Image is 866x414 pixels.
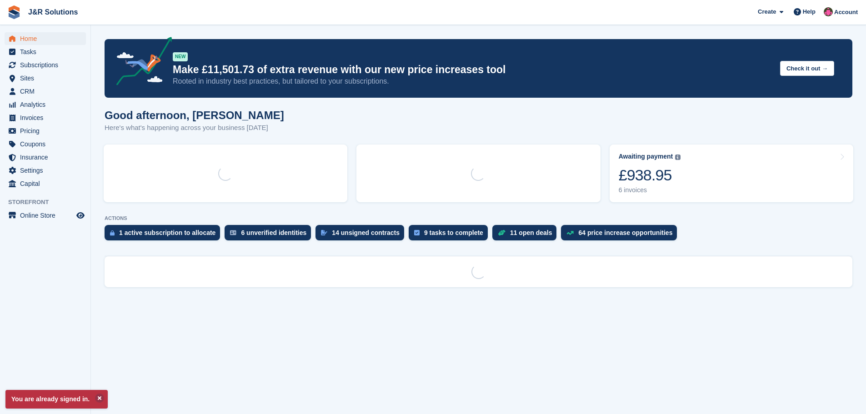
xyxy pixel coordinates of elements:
span: Settings [20,164,75,177]
img: icon-info-grey-7440780725fd019a000dd9b08b2336e03edf1995a4989e88bcd33f0948082b44.svg [675,155,681,160]
img: Julie Morgan [824,7,833,16]
a: menu [5,164,86,177]
a: 9 tasks to complete [409,225,492,245]
a: 14 unsigned contracts [315,225,409,245]
a: Preview store [75,210,86,221]
span: Coupons [20,138,75,150]
h1: Good afternoon, [PERSON_NAME] [105,109,284,121]
span: Account [834,8,858,17]
a: menu [5,125,86,137]
div: Awaiting payment [619,153,673,160]
img: deal-1b604bf984904fb50ccaf53a9ad4b4a5d6e5aea283cecdc64d6e3604feb123c2.svg [498,229,506,236]
p: ACTIONS [105,215,852,221]
a: 11 open deals [492,225,561,245]
div: NEW [173,52,188,61]
div: 11 open deals [510,229,552,236]
a: menu [5,45,86,58]
div: 1 active subscription to allocate [119,229,215,236]
a: menu [5,177,86,190]
div: 6 invoices [619,186,681,194]
img: stora-icon-8386f47178a22dfd0bd8f6a31ec36ba5ce8667c1dd55bd0f319d3a0aa187defe.svg [7,5,21,19]
a: menu [5,32,86,45]
button: Check it out → [780,61,834,76]
p: You are already signed in. [5,390,108,409]
a: menu [5,59,86,71]
span: Storefront [8,198,90,207]
a: menu [5,111,86,124]
span: Create [758,7,776,16]
span: Online Store [20,209,75,222]
a: menu [5,151,86,164]
img: contract_signature_icon-13c848040528278c33f63329250d36e43548de30e8caae1d1a13099fd9432cc5.svg [321,230,327,235]
img: verify_identity-adf6edd0f0f0b5bbfe63781bf79b02c33cf7c696d77639b501bdc392416b5a36.svg [230,230,236,235]
div: 9 tasks to complete [424,229,483,236]
a: menu [5,209,86,222]
div: £938.95 [619,166,681,185]
a: menu [5,138,86,150]
div: 64 price increase opportunities [578,229,672,236]
span: Capital [20,177,75,190]
img: task-75834270c22a3079a89374b754ae025e5fb1db73e45f91037f5363f120a921f8.svg [414,230,420,235]
p: Here's what's happening across your business [DATE] [105,123,284,133]
span: Analytics [20,98,75,111]
span: Invoices [20,111,75,124]
p: Make £11,501.73 of extra revenue with our new price increases tool [173,63,773,76]
span: Insurance [20,151,75,164]
span: Home [20,32,75,45]
p: Rooted in industry best practices, but tailored to your subscriptions. [173,76,773,86]
img: price_increase_opportunities-93ffe204e8149a01c8c9dc8f82e8f89637d9d84a8eef4429ea346261dce0b2c0.svg [566,231,574,235]
span: Subscriptions [20,59,75,71]
a: 1 active subscription to allocate [105,225,225,245]
span: Pricing [20,125,75,137]
span: Tasks [20,45,75,58]
a: J&R Solutions [25,5,81,20]
a: Awaiting payment £938.95 6 invoices [610,145,853,202]
div: 14 unsigned contracts [332,229,400,236]
a: 6 unverified identities [225,225,315,245]
a: menu [5,72,86,85]
a: 64 price increase opportunities [561,225,681,245]
img: price-adjustments-announcement-icon-8257ccfd72463d97f412b2fc003d46551f7dbcb40ab6d574587a9cd5c0d94... [109,37,172,89]
a: menu [5,98,86,111]
span: Sites [20,72,75,85]
a: menu [5,85,86,98]
img: active_subscription_to_allocate_icon-d502201f5373d7db506a760aba3b589e785aa758c864c3986d89f69b8ff3... [110,230,115,236]
span: Help [803,7,816,16]
div: 6 unverified identities [241,229,306,236]
span: CRM [20,85,75,98]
